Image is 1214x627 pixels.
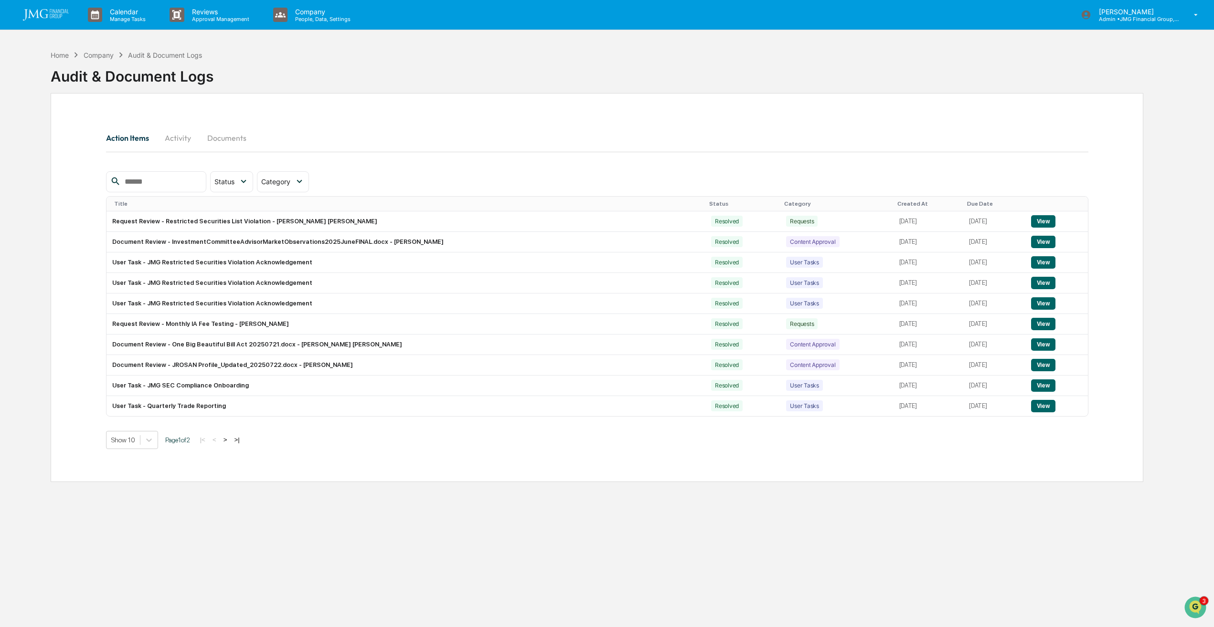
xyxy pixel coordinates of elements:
[214,178,234,186] span: Status
[1031,300,1055,307] a: View
[10,20,174,35] p: How can we help?
[1031,218,1055,225] a: View
[711,236,743,247] div: Resolved
[711,400,743,411] div: Resolved
[711,257,743,268] div: Resolved
[19,213,60,223] span: Data Lookup
[79,130,83,137] span: •
[1091,8,1180,16] p: [PERSON_NAME]
[43,83,131,90] div: We're available if you need us!
[165,436,190,444] span: Page 1 of 2
[963,273,1025,293] td: [DATE]
[106,314,705,334] td: Request Review - Monthly IA Fee Testing - [PERSON_NAME]
[711,298,743,309] div: Resolved
[106,293,705,314] td: User Task - JMG Restricted Securities Violation Acknowledgement
[894,273,964,293] td: [DATE]
[85,156,104,163] span: [DATE]
[19,156,27,164] img: 1746055101610-c473b297-6a78-478c-a979-82029cc54cd1
[85,130,104,137] span: [DATE]
[157,126,200,149] button: Activity
[65,191,122,209] a: 🗄️Attestations
[106,252,705,273] td: User Task - JMG Restricted Securities Violation Acknowledgement
[894,355,964,376] td: [DATE]
[79,195,118,205] span: Attestations
[106,232,705,252] td: Document Review - InvestmentCommitteeAdvisorMarketObservations2025JuneFINAL.docx - [PERSON_NAME]
[963,211,1025,232] td: [DATE]
[711,380,743,391] div: Resolved
[963,252,1025,273] td: [DATE]
[261,178,290,186] span: Category
[894,376,964,396] td: [DATE]
[162,76,174,87] button: Start new chat
[84,51,114,59] div: Company
[967,200,1021,207] div: Due Date
[10,106,64,114] div: Past conversations
[184,16,254,22] p: Approval Management
[709,200,777,207] div: Status
[20,73,37,90] img: 8933085812038_c878075ebb4cc5468115_72.jpg
[1031,259,1055,266] a: View
[288,8,355,16] p: Company
[711,216,743,227] div: Resolved
[106,126,1088,149] div: secondary tabs example
[10,121,25,136] img: Jack Rasmussen
[106,126,157,149] button: Action Items
[6,191,65,209] a: 🖐️Preclearance
[786,257,823,268] div: User Tasks
[894,211,964,232] td: [DATE]
[894,396,964,416] td: [DATE]
[1031,297,1055,310] button: View
[148,104,174,115] button: See all
[711,318,743,329] div: Resolved
[963,355,1025,376] td: [DATE]
[102,8,150,16] p: Calendar
[786,380,823,391] div: User Tasks
[128,51,202,59] div: Audit & Document Logs
[6,209,64,227] a: 🔎Data Lookup
[106,334,705,355] td: Document Review - One Big Beautiful Bill Act 20250721.docx - [PERSON_NAME] [PERSON_NAME]
[10,196,17,204] div: 🖐️
[711,359,743,370] div: Resolved
[963,396,1025,416] td: [DATE]
[10,73,27,90] img: 1746055101610-c473b297-6a78-478c-a979-82029cc54cd1
[79,156,83,163] span: •
[894,232,964,252] td: [DATE]
[1031,359,1055,371] button: View
[963,232,1025,252] td: [DATE]
[23,9,69,21] img: logo
[786,216,818,227] div: Requests
[786,318,818,329] div: Requests
[786,359,839,370] div: Content Approval
[114,200,702,207] div: Title
[197,436,208,444] button: |<
[1031,338,1055,351] button: View
[1031,318,1055,330] button: View
[25,43,158,53] input: Clear
[221,436,230,444] button: >
[106,355,705,376] td: Document Review - JROSAN Profile_Updated_20250722.docx - [PERSON_NAME]
[51,51,69,59] div: Home
[1031,402,1055,409] a: View
[10,214,17,222] div: 🔎
[1031,400,1055,412] button: View
[43,73,157,83] div: Start new chat
[963,293,1025,314] td: [DATE]
[231,436,242,444] button: >|
[95,237,116,244] span: Pylon
[19,130,27,138] img: 1746055101610-c473b297-6a78-478c-a979-82029cc54cd1
[106,273,705,293] td: User Task - JMG Restricted Securities Violation Acknowledgement
[1031,279,1055,286] a: View
[200,126,254,149] button: Documents
[1183,596,1209,621] iframe: Open customer support
[67,236,116,244] a: Powered byPylon
[69,196,77,204] div: 🗄️
[184,8,254,16] p: Reviews
[894,293,964,314] td: [DATE]
[894,252,964,273] td: [DATE]
[897,200,960,207] div: Created At
[30,156,77,163] span: [PERSON_NAME]
[786,236,839,247] div: Content Approval
[784,200,889,207] div: Category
